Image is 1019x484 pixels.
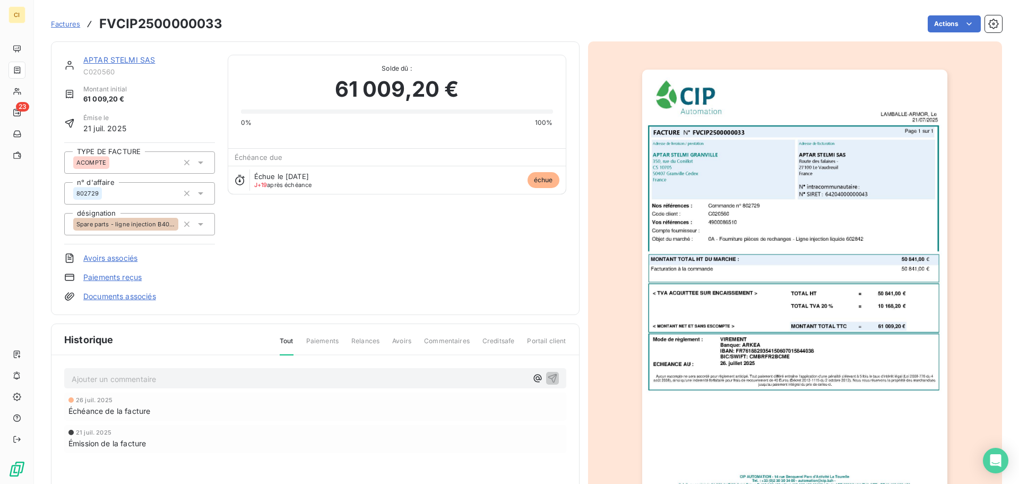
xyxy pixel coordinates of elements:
span: C020560 [83,67,215,76]
span: ACOMPTE [76,159,106,166]
span: Avoirs [392,336,411,354]
span: Tout [280,336,293,355]
span: Relances [351,336,379,354]
span: 0% [241,118,252,128]
span: Historique [64,333,114,347]
img: Logo LeanPay [8,461,25,478]
button: Actions [928,15,981,32]
span: J+19 [254,181,267,189]
span: 23 [16,102,29,112]
a: 23 [8,104,25,121]
span: Creditsafe [482,336,515,354]
span: Émission de la facture [68,438,146,449]
span: Échéance due [235,153,283,162]
span: Paiements [306,336,339,354]
span: 21 juil. 2025 [83,123,126,134]
span: 61 009,20 € [83,94,127,105]
span: Spare parts - ligne injection B40 & J50 n°602842 [76,221,175,227]
span: Émise le [83,113,126,123]
a: Factures [51,19,80,29]
span: Échue le [DATE] [254,172,309,181]
h3: FVCIP2500000033 [99,14,222,33]
span: après échéance [254,182,312,188]
span: Échéance de la facture [68,405,150,417]
span: 100% [535,118,553,128]
span: Commentaires [424,336,470,354]
a: APTAR STELMI SAS [83,55,155,64]
a: Documents associés [83,291,156,302]
span: Portail client [527,336,566,354]
a: Avoirs associés [83,253,137,264]
div: Open Intercom Messenger [983,448,1008,473]
span: Solde dû : [241,64,553,73]
span: 21 juil. 2025 [76,429,111,436]
span: 26 juil. 2025 [76,397,113,403]
div: CI [8,6,25,23]
span: Montant initial [83,84,127,94]
span: 802729 [76,190,99,197]
span: Factures [51,20,80,28]
span: 61 009,20 € [335,73,459,105]
span: échue [528,172,559,188]
a: Paiements reçus [83,272,142,283]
